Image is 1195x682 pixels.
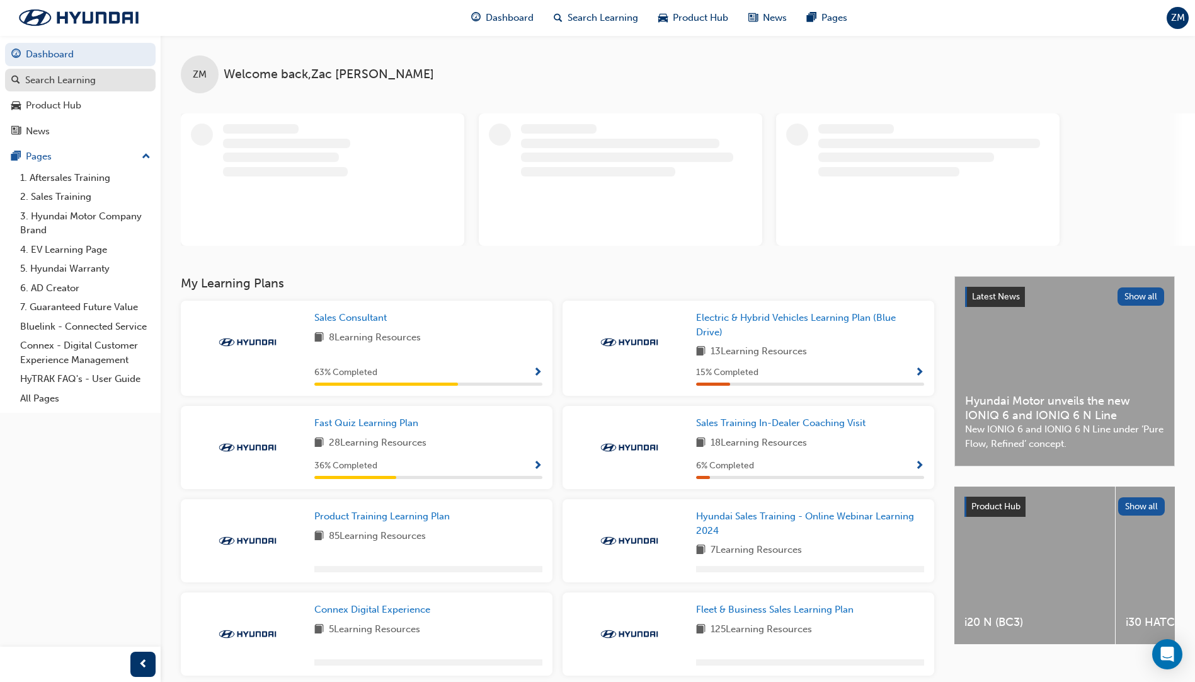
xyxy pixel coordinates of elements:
[711,622,812,638] span: 125 Learning Resources
[15,369,156,389] a: HyTRAK FAQ's - User Guide
[329,529,426,545] span: 85 Learning Resources
[696,417,866,429] span: Sales Training In-Dealer Coaching Visit
[142,149,151,165] span: up-icon
[314,529,324,545] span: book-icon
[544,5,648,31] a: search-iconSearch Learning
[5,69,156,92] a: Search Learning
[711,543,802,558] span: 7 Learning Resources
[595,441,664,454] img: Trak
[1171,11,1185,25] span: ZM
[568,11,638,25] span: Search Learning
[533,458,542,474] button: Show Progress
[213,628,282,640] img: Trak
[1152,639,1182,669] div: Open Intercom Messenger
[711,344,807,360] span: 13 Learning Resources
[5,94,156,117] a: Product Hub
[763,11,787,25] span: News
[1118,287,1165,306] button: Show all
[696,603,859,617] a: Fleet & Business Sales Learning Plan
[696,459,754,473] span: 6 % Completed
[533,367,542,379] span: Show Progress
[15,389,156,408] a: All Pages
[471,10,481,26] span: guage-icon
[11,151,21,163] span: pages-icon
[26,149,52,164] div: Pages
[11,49,21,61] span: guage-icon
[964,615,1105,630] span: i20 N (BC3)
[329,436,426,451] span: 28 Learning Resources
[5,145,156,168] button: Pages
[213,441,282,454] img: Trak
[5,40,156,145] button: DashboardSearch LearningProduct HubNews
[748,10,758,26] span: news-icon
[1118,497,1165,516] button: Show all
[224,67,434,82] span: Welcome back , Zac [PERSON_NAME]
[15,207,156,240] a: 3. Hyundai Motor Company Brand
[314,416,423,431] a: Fast Quiz Learning Plan
[972,291,1020,302] span: Latest News
[6,4,151,31] img: Trak
[461,5,544,31] a: guage-iconDashboard
[15,336,156,369] a: Connex - Digital Customer Experience Management
[696,312,896,338] span: Electric & Hybrid Vehicles Learning Plan (Blue Drive)
[696,436,706,451] span: book-icon
[954,487,1115,644] a: i20 N (BC3)
[26,124,50,139] div: News
[213,336,282,349] img: Trak
[954,276,1175,466] a: Latest NewsShow allHyundai Motor unveils the new IONIQ 6 and IONIQ 6 N LineNew IONIQ 6 and IONIQ ...
[193,67,207,82] span: ZM
[696,622,706,638] span: book-icon
[314,436,324,451] span: book-icon
[696,509,924,538] a: Hyundai Sales Training - Online Webinar Learning 2024
[738,5,797,31] a: news-iconNews
[314,459,377,473] span: 36 % Completed
[314,603,435,617] a: Connex Digital Experience
[915,367,924,379] span: Show Progress
[329,622,420,638] span: 5 Learning Resources
[915,365,924,381] button: Show Progress
[533,365,542,381] button: Show Progress
[25,73,96,88] div: Search Learning
[658,10,668,26] span: car-icon
[965,394,1164,422] span: Hyundai Motor unveils the new IONIQ 6 and IONIQ 6 N Line
[314,312,387,323] span: Sales Consultant
[807,10,816,26] span: pages-icon
[821,11,847,25] span: Pages
[964,497,1165,517] a: Product HubShow all
[595,535,664,547] img: Trak
[314,509,455,524] a: Product Training Learning Plan
[15,187,156,207] a: 2. Sales Training
[797,5,857,31] a: pages-iconPages
[314,511,450,522] span: Product Training Learning Plan
[554,10,563,26] span: search-icon
[314,311,392,325] a: Sales Consultant
[5,120,156,143] a: News
[696,416,871,431] a: Sales Training In-Dealer Coaching Visit
[15,259,156,279] a: 5. Hyundai Warranty
[15,168,156,188] a: 1. Aftersales Training
[533,461,542,472] span: Show Progress
[696,511,914,536] span: Hyundai Sales Training - Online Webinar Learning 2024
[11,126,21,137] span: news-icon
[15,279,156,298] a: 6. AD Creator
[696,311,924,339] a: Electric & Hybrid Vehicles Learning Plan (Blue Drive)
[314,366,377,380] span: 63 % Completed
[915,458,924,474] button: Show Progress
[11,75,20,86] span: search-icon
[329,330,421,346] span: 8 Learning Resources
[971,501,1021,512] span: Product Hub
[314,604,430,615] span: Connex Digital Experience
[696,543,706,558] span: book-icon
[314,330,324,346] span: book-icon
[696,604,854,615] span: Fleet & Business Sales Learning Plan
[965,422,1164,451] span: New IONIQ 6 and IONIQ 6 N Line under ‘Pure Flow, Refined’ concept.
[486,11,534,25] span: Dashboard
[181,276,934,291] h3: My Learning Plans
[1167,7,1189,29] button: ZM
[139,657,148,673] span: prev-icon
[711,436,807,451] span: 18 Learning Resources
[696,366,758,380] span: 15 % Completed
[5,43,156,66] a: Dashboard
[314,417,418,429] span: Fast Quiz Learning Plan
